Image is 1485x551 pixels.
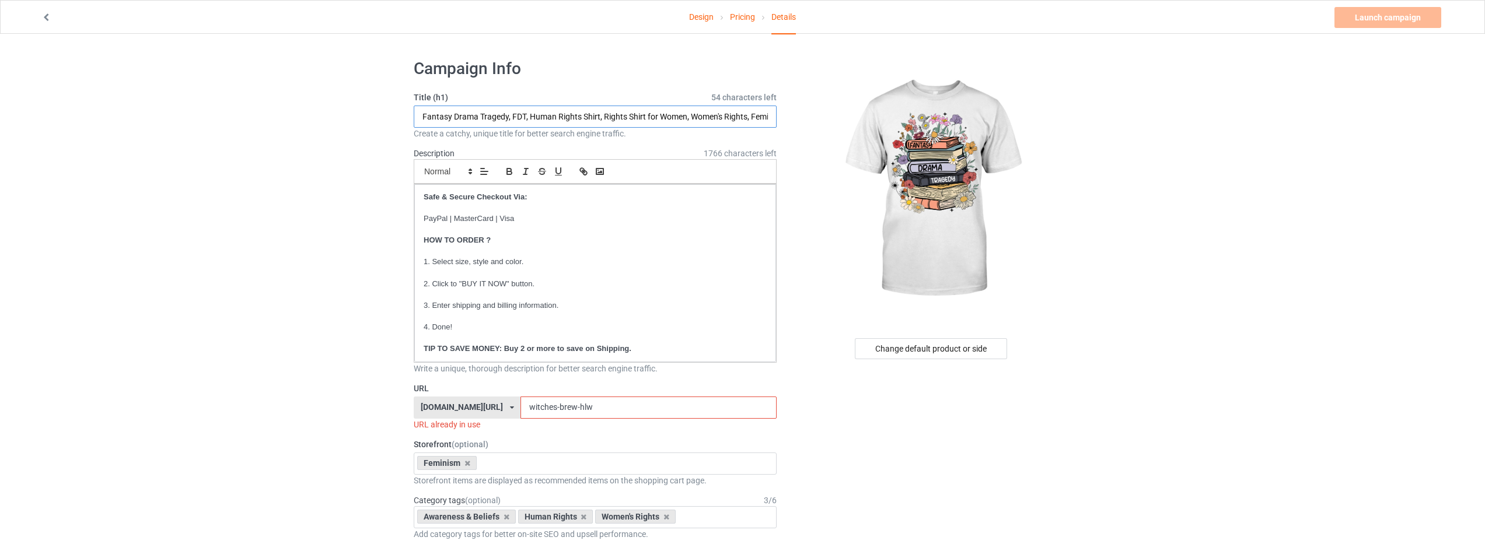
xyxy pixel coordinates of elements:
div: Details [771,1,796,34]
h1: Campaign Info [414,58,777,79]
span: 1766 characters left [704,148,777,159]
p: 2. Click to "BUY IT NOW" button. [424,279,767,290]
div: 3 / 6 [764,494,777,506]
div: Write a unique, thorough description for better search engine traffic. [414,363,777,374]
p: 4. Done! [424,322,767,333]
label: URL [414,382,777,394]
div: Feminism [417,456,477,470]
a: Design [689,1,714,33]
div: Change default product or side [855,338,1007,359]
div: Women's Rights [595,510,676,524]
p: 3. Enter shipping and billing information. [424,300,767,311]
strong: Safe & Secure Checkout Via: [424,192,527,201]
a: Pricing [730,1,755,33]
label: Description [414,149,455,158]
p: 1. Select size, style and color. [424,257,767,268]
strong: TIP TO SAVE MONEY: Buy 2 or more to save on Shipping. [424,344,631,353]
label: Title (h1) [414,92,777,103]
p: PayPal | MasterCard | Visa [424,213,767,224]
label: Category tags [414,494,501,506]
div: Human Rights [518,510,593,524]
div: Storefront items are displayed as recommended items on the shopping cart page. [414,475,777,486]
label: Storefront [414,438,777,450]
div: Add category tags for better on-site SEO and upsell performance. [414,528,777,540]
div: Awareness & Beliefs [417,510,516,524]
div: Create a catchy, unique title for better search engine traffic. [414,128,777,139]
strong: HOW TO ORDER ? [424,236,491,244]
div: [DOMAIN_NAME][URL] [421,403,503,411]
div: URL already in use [414,419,777,430]
span: (optional) [465,496,501,505]
span: (optional) [452,440,488,449]
span: 54 characters left [711,92,777,103]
